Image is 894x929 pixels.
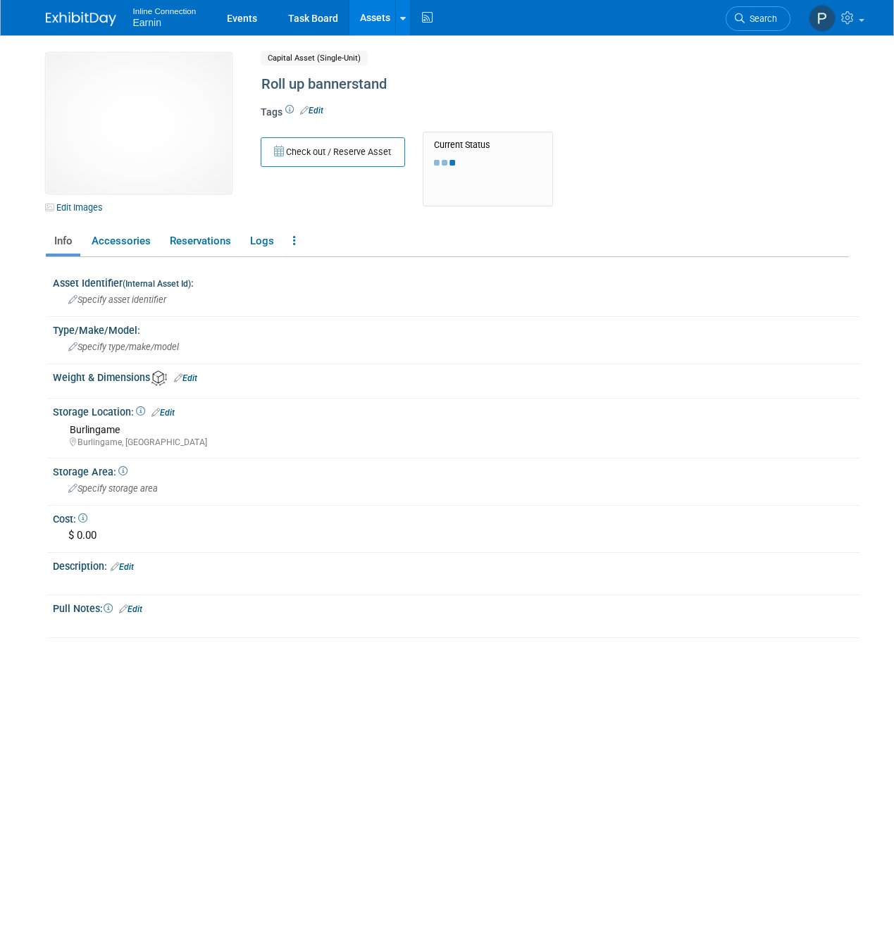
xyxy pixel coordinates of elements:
div: $ 0.00 [63,525,849,547]
a: Edit [174,373,197,383]
small: (Internal Asset Id) [123,279,191,289]
img: Asset Weight and Dimensions [151,370,167,386]
a: Edit [151,408,175,418]
div: Weight & Dimensions [53,367,859,386]
span: Burlingame [70,424,120,435]
span: Search [745,13,777,24]
img: Paul Kelley [809,5,836,32]
span: Specify asset identifier [68,294,166,305]
div: Description: [53,556,859,574]
span: Storage Area: [53,466,128,478]
a: Search [726,6,790,31]
div: Pull Notes: [53,598,859,616]
span: Capital Asset (Single-Unit) [261,51,368,66]
button: Check out / Reserve Asset [261,137,405,167]
span: Earnin [133,17,161,28]
span: Inline Connection [133,3,197,18]
span: Specify storage area [68,483,158,494]
div: Tags [261,105,789,129]
img: View Images [46,53,232,194]
a: Info [46,229,80,254]
a: Edit [111,562,134,572]
div: Burlingame, [GEOGRAPHIC_DATA] [70,437,849,449]
img: loading... [434,160,455,166]
div: Roll up bannerstand [256,72,789,97]
a: Edit Images [46,199,108,216]
a: Reservations [161,229,239,254]
div: Type/Make/Model: [53,320,859,337]
div: Current Status [434,139,542,151]
a: Edit [119,604,142,614]
a: Edit [300,106,323,116]
div: Storage Location: [53,401,859,420]
span: Specify type/make/model [68,342,179,352]
img: ExhibitDay [46,12,116,26]
div: Asset Identifier : [53,273,859,290]
a: Logs [242,229,282,254]
div: Cost: [53,509,859,526]
a: Accessories [83,229,159,254]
